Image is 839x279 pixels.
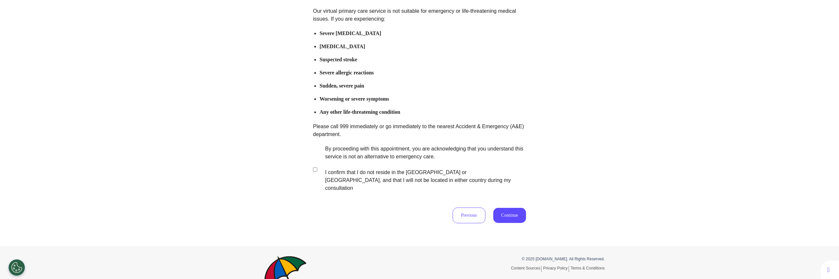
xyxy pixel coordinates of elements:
[9,259,25,276] button: Open Preferences
[313,7,526,23] p: Our virtual primary care service is not suitable for emergency or life-threatening medical issues...
[320,44,365,49] b: [MEDICAL_DATA]
[571,266,605,270] a: Terms & Conditions
[424,256,605,262] p: © 2025 [DOMAIN_NAME]. All Rights Reserved.
[313,123,526,138] p: Please call 999 immediately or go immediately to the nearest Accident & Emergency (A&E) department.
[453,208,485,223] button: Previous
[320,109,400,115] b: Any other life-threatening condition
[511,266,541,272] a: Content Sources
[320,57,357,62] b: Suspected stroke
[320,96,389,102] b: Worsening or severe symptoms
[320,30,381,36] b: Severe [MEDICAL_DATA]
[320,83,364,89] b: Sudden, severe pain
[320,70,374,75] b: Severe allergic reactions
[543,266,569,272] a: Privacy Policy
[493,208,526,223] button: Continue
[319,145,524,192] label: By proceeding with this appointment, you are acknowledging that you understand this service is no...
